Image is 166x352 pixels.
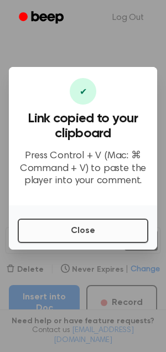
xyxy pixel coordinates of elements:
[18,111,148,141] h3: Link copied to your clipboard
[101,4,155,31] a: Log Out
[18,150,148,188] p: Press Control + V (Mac: ⌘ Command + V) to paste the player into your comment.
[18,219,148,243] button: Close
[70,78,96,105] div: ✔
[11,7,74,29] a: Beep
